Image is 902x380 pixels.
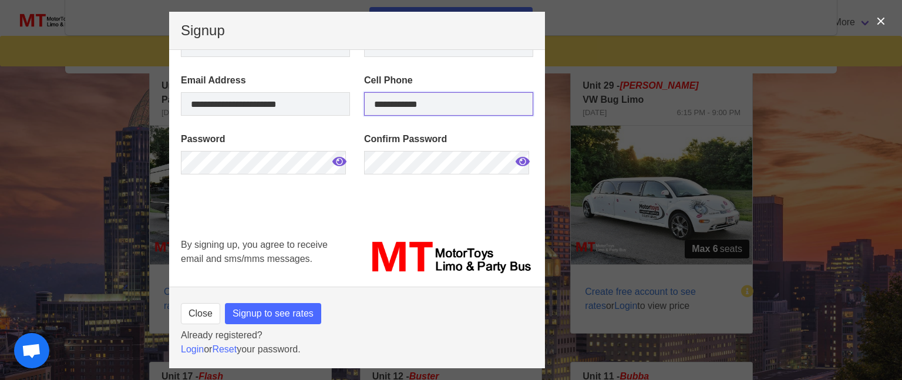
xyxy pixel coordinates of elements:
[364,238,533,277] img: MT_logo_name.png
[225,303,321,324] button: Signup to see rates
[212,344,237,354] a: Reset
[181,342,533,357] p: or your password.
[364,73,533,88] label: Cell Phone
[181,328,533,342] p: Already registered?
[181,23,533,38] p: Signup
[181,132,350,146] label: Password
[181,73,350,88] label: Email Address
[233,307,314,321] span: Signup to see rates
[14,333,49,368] a: Open chat
[181,303,220,324] button: Close
[364,132,533,146] label: Confirm Password
[181,344,204,354] a: Login
[174,231,357,284] div: By signing up, you agree to receive email and sms/mms messages.
[181,191,359,279] iframe: reCAPTCHA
